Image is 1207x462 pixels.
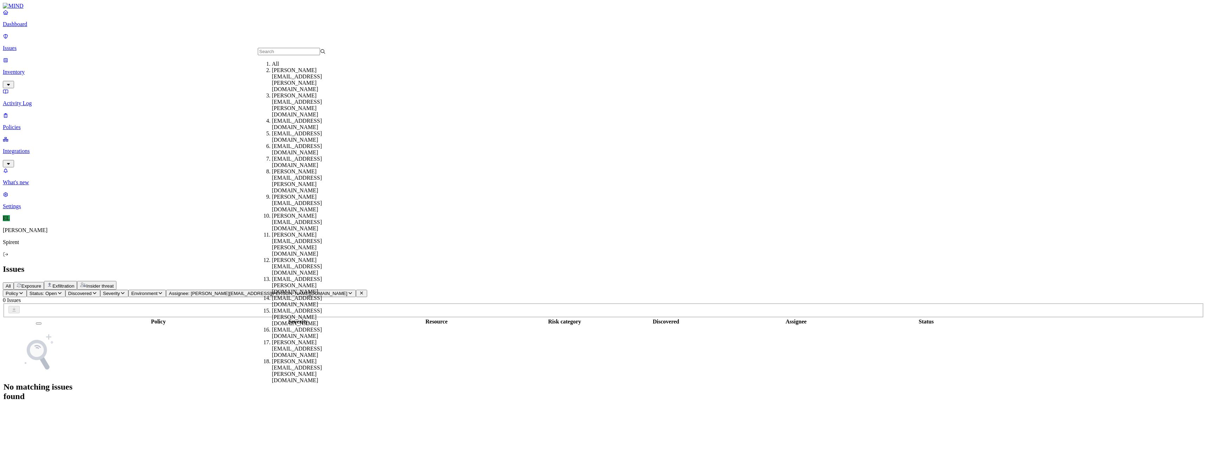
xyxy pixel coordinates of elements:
[272,358,340,384] div: [PERSON_NAME][EMAIL_ADDRESS][PERSON_NAME][DOMAIN_NAME]
[169,291,347,296] span: Assignee: [PERSON_NAME][EMAIL_ADDRESS][PERSON_NAME][DOMAIN_NAME]
[272,130,340,143] div: [EMAIL_ADDRESS][DOMAIN_NAME]
[18,332,60,374] img: NoSearchResult
[52,283,74,289] span: Exfiltration
[3,203,1204,210] p: Settings
[272,156,340,168] div: [EMAIL_ADDRESS][DOMAIN_NAME]
[272,257,340,276] div: [PERSON_NAME][EMAIL_ADDRESS][DOMAIN_NAME]
[272,295,340,308] div: [EMAIL_ADDRESS][DOMAIN_NAME]
[272,327,340,339] div: [EMAIL_ADDRESS][DOMAIN_NAME]
[103,291,120,296] span: Severity
[86,283,114,289] span: Insider threat
[3,69,1204,75] p: Inventory
[3,297,21,303] span: 0 Issues
[3,215,10,221] span: EL
[272,118,340,130] div: [EMAIL_ADDRESS][DOMAIN_NAME]
[3,136,1204,166] a: Integrations
[6,283,11,289] span: All
[4,382,74,401] h1: No matching issues found
[243,319,353,325] div: Severity
[3,227,1204,233] p: [PERSON_NAME]
[3,100,1204,107] p: Activity Log
[3,167,1204,186] a: What's new
[3,124,1204,130] p: Policies
[36,322,41,325] button: Select all
[75,319,242,325] div: Policy
[272,308,340,327] div: [EMAIL_ADDRESS][PERSON_NAME][DOMAIN_NAME]
[272,92,340,118] div: [PERSON_NAME][EMAIL_ADDRESS][PERSON_NAME][DOMAIN_NAME]
[520,319,609,325] div: Risk category
[3,112,1204,130] a: Policies
[3,239,1204,245] p: Spirent
[3,3,24,9] img: MIND
[3,57,1204,87] a: Inventory
[272,232,340,257] div: [PERSON_NAME][EMAIL_ADDRESS][PERSON_NAME][DOMAIN_NAME]
[3,179,1204,186] p: What's new
[6,291,18,296] span: Policy
[3,21,1204,27] p: Dashboard
[611,319,721,325] div: Discovered
[272,168,340,194] div: [PERSON_NAME][EMAIL_ADDRESS][PERSON_NAME][DOMAIN_NAME]
[3,3,1204,9] a: MIND
[3,9,1204,27] a: Dashboard
[3,148,1204,154] p: Integrations
[272,276,340,295] div: [EMAIL_ADDRESS][PERSON_NAME][DOMAIN_NAME]
[3,88,1204,107] a: Activity Log
[3,191,1204,210] a: Settings
[131,291,158,296] span: Environment
[30,291,57,296] span: Status: Open
[258,48,320,55] input: Search
[871,319,981,325] div: Status
[3,264,1204,274] h2: Issues
[722,319,870,325] div: Assignee
[272,67,340,92] div: [PERSON_NAME][EMAIL_ADDRESS][PERSON_NAME][DOMAIN_NAME]
[355,319,518,325] div: Resource
[272,61,340,67] div: All
[272,143,340,156] div: [EMAIL_ADDRESS][DOMAIN_NAME]
[3,33,1204,51] a: Issues
[21,283,41,289] span: Exposure
[3,45,1204,51] p: Issues
[272,194,340,213] div: [PERSON_NAME][EMAIL_ADDRESS][DOMAIN_NAME]
[68,291,92,296] span: Discovered
[272,213,340,232] div: [PERSON_NAME][EMAIL_ADDRESS][DOMAIN_NAME]
[272,339,340,358] div: [PERSON_NAME][EMAIL_ADDRESS][DOMAIN_NAME]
